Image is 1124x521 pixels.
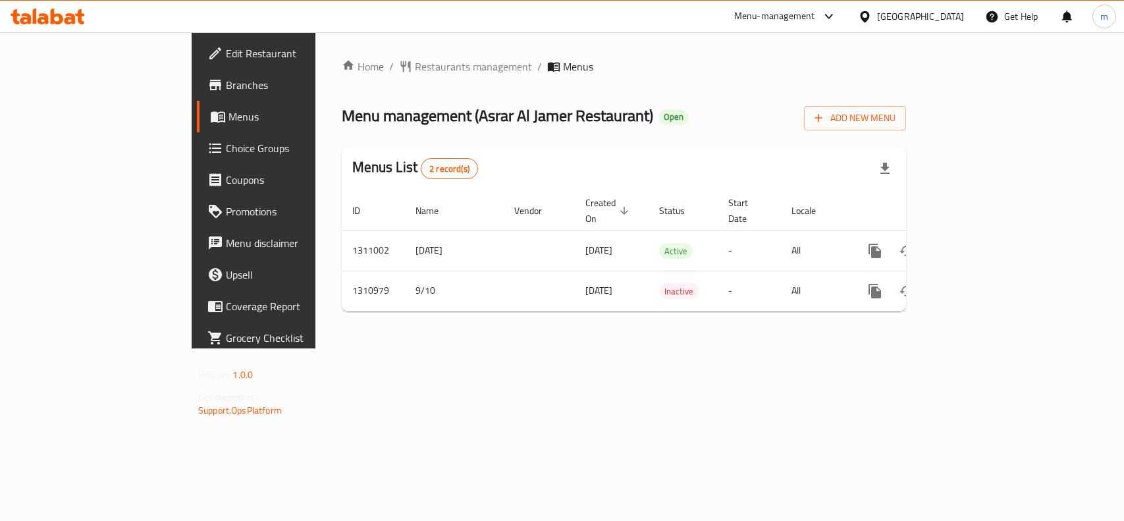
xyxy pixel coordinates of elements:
a: Menus [197,101,379,132]
button: more [859,275,891,307]
div: Active [659,243,693,259]
button: Add New Menu [804,106,906,130]
span: Menu disclaimer [226,235,369,251]
li: / [537,59,542,74]
span: Inactive [659,284,699,299]
span: Open [658,111,689,123]
button: Change Status [891,235,923,267]
td: [DATE] [405,231,504,271]
span: 2 record(s) [421,163,477,175]
span: Menu management ( Asrar Al Jamer Restaurant ) [342,101,653,130]
div: [GEOGRAPHIC_DATA] [877,9,964,24]
span: Coupons [226,172,369,188]
a: Edit Restaurant [197,38,379,69]
div: Open [658,109,689,125]
span: Menus [563,59,593,74]
span: 1.0.0 [232,366,253,383]
span: Active [659,244,693,259]
a: Upsell [197,259,379,290]
span: Name [415,203,456,219]
span: Vendor [514,203,559,219]
a: Coupons [197,164,379,196]
td: 9/10 [405,271,504,311]
li: / [389,59,394,74]
div: Export file [869,153,901,184]
span: Promotions [226,204,369,219]
span: Upsell [226,267,369,283]
span: Coverage Report [226,298,369,314]
a: Menu disclaimer [197,227,379,259]
span: Created On [585,195,633,227]
a: Promotions [197,196,379,227]
a: Choice Groups [197,132,379,164]
span: Grocery Checklist [226,330,369,346]
nav: breadcrumb [342,59,906,74]
button: more [859,235,891,267]
span: m [1100,9,1108,24]
a: Grocery Checklist [197,322,379,354]
span: Version: [198,366,230,383]
span: Locale [791,203,833,219]
a: Coverage Report [197,290,379,322]
td: All [781,231,849,271]
span: [DATE] [585,282,612,299]
span: Menus [228,109,369,124]
a: Branches [197,69,379,101]
a: Restaurants management [399,59,532,74]
h2: Menus List [352,157,478,179]
td: All [781,271,849,311]
button: Change Status [891,275,923,307]
th: Actions [849,191,996,231]
span: Add New Menu [815,110,896,126]
span: Edit Restaurant [226,45,369,61]
div: Inactive [659,283,699,299]
a: Support.OpsPlatform [198,402,282,419]
span: Status [659,203,702,219]
span: ID [352,203,377,219]
td: - [718,271,781,311]
span: Branches [226,77,369,93]
span: [DATE] [585,242,612,259]
span: Get support on: [198,389,259,406]
div: Menu-management [734,9,815,24]
table: enhanced table [342,191,996,312]
span: Restaurants management [415,59,532,74]
td: - [718,231,781,271]
span: Choice Groups [226,140,369,156]
span: Start Date [728,195,765,227]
